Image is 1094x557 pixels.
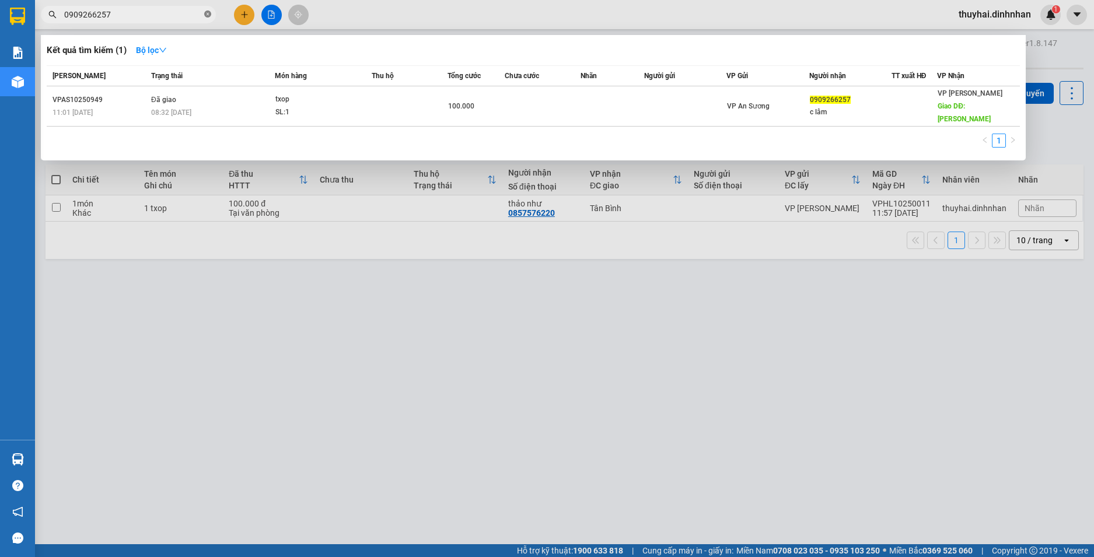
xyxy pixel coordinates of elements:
[809,72,846,80] span: Người nhận
[12,453,24,465] img: warehouse-icon
[727,102,770,110] span: VP An Sương
[978,134,992,148] li: Previous Page
[151,108,191,117] span: 08:32 [DATE]
[810,106,891,118] div: c lâm
[12,76,24,88] img: warehouse-icon
[151,96,176,104] span: Đã giao
[275,93,363,106] div: txop
[275,106,363,119] div: SL: 1
[937,72,964,80] span: VP Nhận
[48,10,57,19] span: search
[81,50,155,88] li: VP [GEOGRAPHIC_DATA]
[726,72,748,80] span: VP Gửi
[204,9,211,20] span: close-circle
[151,72,183,80] span: Trạng thái
[12,47,24,59] img: solution-icon
[6,78,14,86] span: phone
[505,72,539,80] span: Chưa cước
[992,134,1005,147] a: 1
[644,72,675,80] span: Người gửi
[992,134,1006,148] li: 1
[6,6,169,28] li: [PERSON_NAME]
[938,102,991,123] span: Giao DĐ: [PERSON_NAME]
[12,480,23,491] span: question-circle
[978,134,992,148] button: left
[53,108,93,117] span: 11:01 [DATE]
[6,50,81,75] li: VP VP [PERSON_NAME]
[372,72,394,80] span: Thu hộ
[448,102,474,110] span: 100.000
[47,44,127,57] h3: Kết quả tìm kiếm ( 1 )
[6,77,69,99] b: 0905.885.878, 0905.455.533
[581,72,597,80] span: Nhãn
[12,533,23,544] span: message
[938,89,1002,97] span: VP [PERSON_NAME]
[12,506,23,517] span: notification
[1006,134,1020,148] li: Next Page
[981,136,988,143] span: left
[10,8,25,25] img: logo-vxr
[159,46,167,54] span: down
[53,94,148,106] div: VPAS10250949
[64,8,202,21] input: Tìm tên, số ĐT hoặc mã đơn
[275,72,307,80] span: Món hàng
[810,96,851,104] span: 0909266257
[136,45,167,55] strong: Bộ lọc
[127,41,176,59] button: Bộ lọcdown
[448,72,481,80] span: Tổng cước
[892,72,927,80] span: TT xuất HĐ
[204,10,211,17] span: close-circle
[53,72,106,80] span: [PERSON_NAME]
[1009,136,1016,143] span: right
[1006,134,1020,148] button: right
